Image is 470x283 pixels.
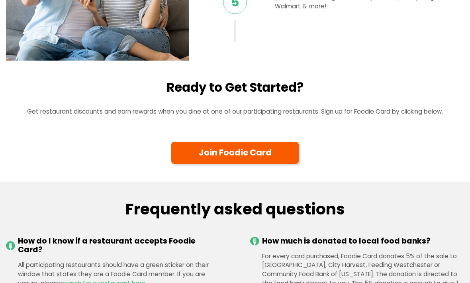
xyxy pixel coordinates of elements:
[262,237,464,246] h5: How much is donated to local food banks?
[171,142,299,163] a: Join Foodie Card
[18,237,220,255] h5: How do I know if a restaurant accepts Foodie Card?
[6,81,464,95] h2: Ready to Get Started?
[6,200,464,218] h2: Frequently asked questions
[6,107,464,116] p: Get restaurant discounts and earn rewards when you dine at one of our participating restaurants. ...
